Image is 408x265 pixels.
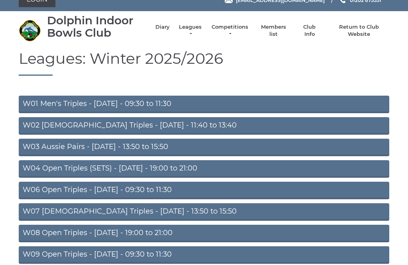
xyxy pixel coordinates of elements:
a: Competitions [211,24,249,38]
a: W07 [DEMOGRAPHIC_DATA] Triples - [DATE] - 13:50 to 15:50 [19,204,389,221]
a: W03 Aussie Pairs - [DATE] - 13:50 to 15:50 [19,139,389,157]
a: W01 Men's Triples - [DATE] - 09:30 to 11:30 [19,96,389,114]
a: Club Info [298,24,321,38]
h1: Leagues: Winter 2025/2026 [19,51,389,77]
a: W06 Open Triples - [DATE] - 09:30 to 11:30 [19,182,389,200]
a: W08 Open Triples - [DATE] - 19:00 to 21:00 [19,225,389,243]
a: Members list [257,24,290,38]
a: Return to Club Website [329,24,389,38]
a: W02 [DEMOGRAPHIC_DATA] Triples - [DATE] - 11:40 to 13:40 [19,118,389,135]
a: Diary [155,24,170,31]
a: W04 Open Triples (SETS) - [DATE] - 19:00 to 21:00 [19,161,389,178]
img: Dolphin Indoor Bowls Club [19,20,41,42]
a: W09 Open Triples - [DATE] - 09:30 to 11:30 [19,247,389,264]
div: Dolphin Indoor Bowls Club [47,15,147,39]
a: Leagues [178,24,203,38]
